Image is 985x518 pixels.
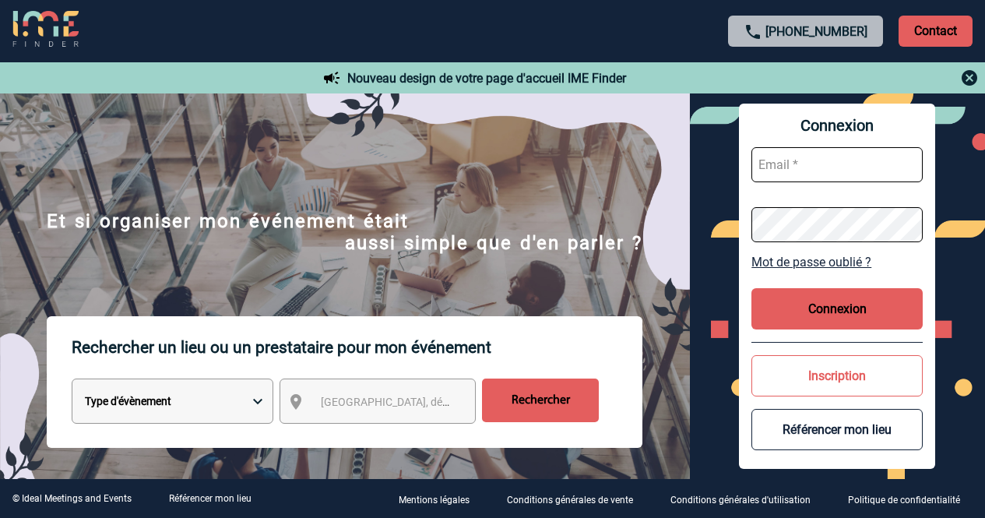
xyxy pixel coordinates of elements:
[751,255,923,270] a: Mot de passe oublié ?
[169,493,252,504] a: Référencer mon lieu
[751,409,923,450] button: Référencer mon lieu
[899,16,973,47] p: Contact
[321,396,537,408] span: [GEOGRAPHIC_DATA], département, région...
[658,492,835,506] a: Conditions générales d'utilisation
[848,495,960,506] p: Politique de confidentialité
[835,492,985,506] a: Politique de confidentialité
[482,379,599,422] input: Rechercher
[744,23,762,41] img: call-24-px.png
[494,492,658,506] a: Conditions générales de vente
[507,495,633,506] p: Conditions générales de vente
[765,24,867,39] a: [PHONE_NUMBER]
[386,492,494,506] a: Mentions légales
[751,355,923,396] button: Inscription
[751,147,923,182] input: Email *
[751,288,923,329] button: Connexion
[399,495,470,506] p: Mentions légales
[72,316,642,379] p: Rechercher un lieu ou un prestataire pour mon événement
[670,495,811,506] p: Conditions générales d'utilisation
[12,493,132,504] div: © Ideal Meetings and Events
[751,116,923,135] span: Connexion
